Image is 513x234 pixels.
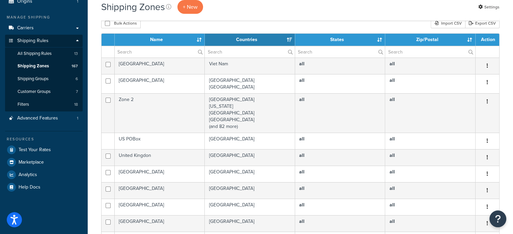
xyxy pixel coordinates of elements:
b: all [389,201,395,208]
b: all [299,60,305,67]
b: all [299,168,305,175]
span: 167 [72,63,78,69]
b: all [299,135,305,142]
button: Open Resource Center [489,210,506,227]
a: Export CSV [465,18,500,28]
a: Marketplace [5,156,83,168]
td: [GEOGRAPHIC_DATA] [115,215,205,232]
b: all [389,168,395,175]
span: Shipping Rules [17,38,49,44]
b: all [389,60,395,67]
td: [GEOGRAPHIC_DATA] [115,182,205,199]
th: States: activate to sort column ascending [295,34,385,46]
input: Search [205,46,295,58]
td: [GEOGRAPHIC_DATA] [205,166,295,182]
td: [GEOGRAPHIC_DATA] [205,215,295,232]
span: Customer Groups [18,89,51,95]
td: [GEOGRAPHIC_DATA] [US_STATE] [GEOGRAPHIC_DATA] [GEOGRAPHIC_DATA] (and 82 more) [205,93,295,133]
span: + New [183,3,198,11]
b: all [389,135,395,142]
a: Filters 18 [5,98,83,111]
b: all [389,96,395,103]
input: Search [295,46,385,58]
td: [GEOGRAPHIC_DATA] [115,166,205,182]
b: all [299,201,305,208]
td: [GEOGRAPHIC_DATA] [115,58,205,74]
span: 6 [76,76,78,82]
span: Marketplace [19,160,44,165]
span: Shipping Groups [18,76,49,82]
h1: Shipping Zones [101,0,165,13]
td: [GEOGRAPHIC_DATA] [115,74,205,93]
li: Filters [5,98,83,111]
input: Search [115,46,204,58]
th: Zip/Postal: activate to sort column ascending [385,34,476,46]
b: all [389,152,395,159]
a: Analytics [5,169,83,181]
a: Help Docs [5,181,83,193]
td: US POBox [115,133,205,149]
td: [GEOGRAPHIC_DATA] [205,199,295,215]
th: Action [476,34,499,46]
b: all [299,77,305,84]
a: All Shipping Rules 13 [5,47,83,60]
b: all [389,77,395,84]
div: Import CSV [431,18,465,28]
td: [GEOGRAPHIC_DATA] [205,133,295,149]
span: Analytics [19,172,37,178]
td: Zone 2 [115,93,205,133]
span: Advanced Features [17,115,58,121]
li: Customer Groups [5,86,83,98]
span: 13 [74,51,78,57]
span: Shipping Zones [18,63,49,69]
a: Carriers [5,22,83,34]
a: Customer Groups 7 [5,86,83,98]
td: [GEOGRAPHIC_DATA] [GEOGRAPHIC_DATA] [205,74,295,93]
a: Advanced Features 1 [5,112,83,125]
span: All Shipping Rules [18,51,52,57]
td: [GEOGRAPHIC_DATA] [205,182,295,199]
div: Resources [5,136,83,142]
span: 1 [77,115,78,121]
li: All Shipping Rules [5,47,83,60]
td: [GEOGRAPHIC_DATA] [115,199,205,215]
li: Shipping Groups [5,73,83,85]
b: all [389,185,395,192]
td: [GEOGRAPHIC_DATA] [205,149,295,166]
span: 7 [76,89,78,95]
a: Test Your Rates [5,144,83,156]
button: Bulk Actions [101,18,141,28]
b: all [299,152,305,159]
div: Manage Shipping [5,14,83,20]
a: Shipping Rules [5,35,83,47]
a: Shipping Groups 6 [5,73,83,85]
b: all [389,218,395,225]
th: Countries: activate to sort column ascending [205,34,295,46]
span: Help Docs [19,185,40,190]
td: United Kingdon [115,149,205,166]
a: Shipping Zones 167 [5,60,83,72]
span: 18 [74,102,78,107]
li: Shipping Rules [5,35,83,111]
span: Test Your Rates [19,147,51,153]
a: Settings [478,2,500,12]
span: Filters [18,102,29,107]
td: Viet Nam [205,58,295,74]
b: all [299,96,305,103]
b: all [299,218,305,225]
b: all [299,185,305,192]
input: Search [385,46,475,58]
li: Shipping Zones [5,60,83,72]
span: Carriers [17,25,34,31]
th: Name: activate to sort column ascending [115,34,205,46]
li: Advanced Features [5,112,83,125]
